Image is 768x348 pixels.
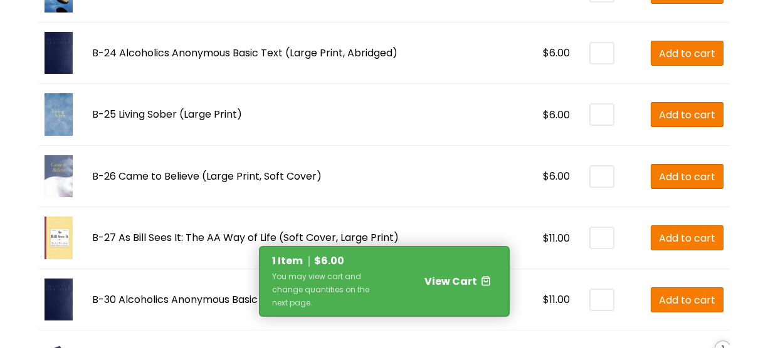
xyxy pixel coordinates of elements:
[543,292,549,307] span: $
[382,270,491,292] a: View Cart
[45,279,73,321] img: B-30 Alcoholics Anonymous Basic Text (Soft Cover)
[549,231,570,245] span: 11.00
[651,287,723,312] a: Add to cart
[45,217,73,259] img: B-27 As Bill Sees It: The AA Way of Life (Soft Cover, Large Print)
[92,292,347,307] a: B-30 Alcoholics Anonymous Basic Text (Soft Cover)
[273,253,276,268] span: 1
[549,108,570,122] span: 6.00
[322,253,345,268] span: 6.00
[651,164,723,189] a: Add to cart
[543,46,549,60] span: $
[659,292,715,308] span: Add to cart
[92,107,242,121] a: B-25 Living Sober (Large Print)
[659,46,715,61] span: Add to cart
[543,169,549,183] span: $
[549,292,570,307] span: 11.00
[45,93,73,136] img: B-25 Living Sober (Large Print)
[278,253,303,268] span: Item
[659,230,715,246] span: Add to cart
[651,225,723,250] a: Add to cart
[45,155,73,198] img: B-26 Came to Believe (Large Print, Soft Cover)
[659,107,715,123] span: Add to cart
[651,102,723,127] a: Add to cart
[651,41,723,66] a: Add to cart
[549,169,570,183] span: 6.00
[92,230,399,245] a: B-27 As Bill Sees It: The AA Way of Life (Soft Cover, Large Print)
[315,253,322,268] span: $
[424,274,477,289] span: View Cart
[273,270,382,309] div: You may view cart and change quantities on the next page.
[92,169,322,183] a: B-26 Came to Believe (Large Print, Soft Cover)
[659,169,715,185] span: Add to cart
[543,231,549,245] span: $
[543,108,549,122] span: $
[92,46,397,60] a: B-24 Alcoholics Anonymous Basic Text (Large Print, Abridged)
[45,32,73,74] img: B-24 Alcoholics Anonymous Basic Text (Large Print, Abridged)
[549,46,570,60] span: 6.00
